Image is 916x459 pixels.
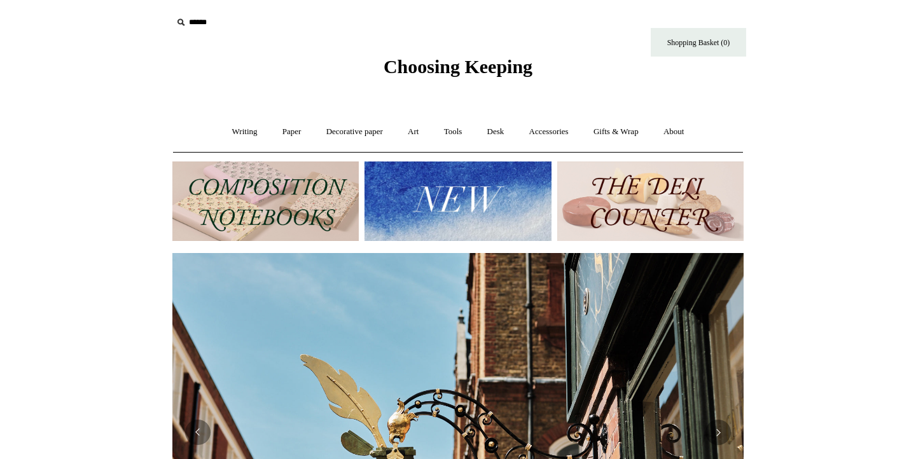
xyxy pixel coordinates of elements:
[582,115,650,149] a: Gifts & Wrap
[557,161,744,241] img: The Deli Counter
[271,115,313,149] a: Paper
[518,115,580,149] a: Accessories
[476,115,516,149] a: Desk
[433,115,474,149] a: Tools
[396,115,430,149] a: Art
[172,161,359,241] img: 202302 Composition ledgers.jpg__PID:69722ee6-fa44-49dd-a067-31375e5d54ec
[651,28,746,57] a: Shopping Basket (0)
[221,115,269,149] a: Writing
[185,420,211,445] button: Previous
[652,115,696,149] a: About
[364,161,551,241] img: New.jpg__PID:f73bdf93-380a-4a35-bcfe-7823039498e1
[315,115,394,149] a: Decorative paper
[384,56,532,77] span: Choosing Keeping
[384,66,532,75] a: Choosing Keeping
[705,420,731,445] button: Next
